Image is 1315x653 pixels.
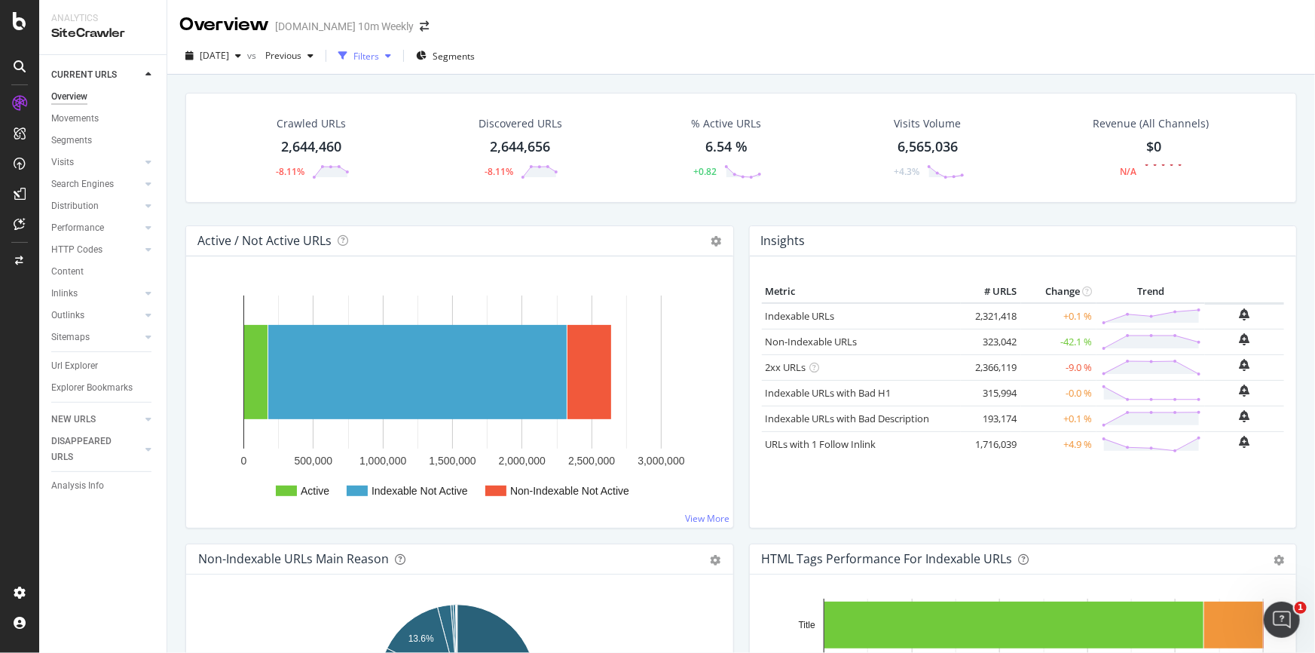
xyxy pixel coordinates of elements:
[499,455,546,467] text: 2,000,000
[490,137,550,157] div: 2,644,656
[762,551,1013,566] div: HTML Tags Performance for Indexable URLs
[1021,329,1096,354] td: -42.1 %
[51,25,154,42] div: SiteCrawler
[51,434,127,465] div: DISAPPEARED URLS
[51,89,156,105] a: Overview
[711,555,721,566] div: gear
[433,50,475,63] span: Segments
[332,44,397,68] button: Filters
[1240,308,1250,320] div: bell-plus
[281,137,341,157] div: 2,644,460
[51,155,141,170] a: Visits
[961,329,1021,354] td: 323,042
[197,231,332,251] h4: Active / Not Active URLs
[761,231,806,251] h4: Insights
[766,360,806,374] a: 2xx URLs
[51,264,84,280] div: Content
[410,44,481,68] button: Segments
[51,133,156,149] a: Segments
[51,358,98,374] div: Url Explorer
[766,386,891,400] a: Indexable URLs with Bad H1
[51,67,117,83] div: CURRENT URLS
[51,330,141,345] a: Sitemaps
[1021,406,1096,431] td: +0.1 %
[766,309,835,323] a: Indexable URLs
[372,485,468,497] text: Indexable Not Active
[51,264,156,280] a: Content
[51,89,87,105] div: Overview
[51,198,141,214] a: Distribution
[1021,281,1096,303] th: Change
[295,455,333,467] text: 500,000
[301,485,329,497] text: Active
[51,176,114,192] div: Search Engines
[51,111,156,127] a: Movements
[485,165,513,178] div: -8.11%
[1240,385,1250,397] div: bell-plus
[51,286,78,302] div: Inlinks
[961,303,1021,330] td: 2,321,418
[247,49,259,62] span: vs
[762,281,961,303] th: Metric
[51,242,141,258] a: HTTP Codes
[51,155,74,170] div: Visits
[691,116,761,131] div: % Active URLs
[1096,281,1205,303] th: Trend
[429,455,476,467] text: 1,500,000
[408,633,434,644] text: 13.6%
[568,455,615,467] text: 2,500,000
[353,50,379,63] div: Filters
[51,133,92,149] div: Segments
[961,406,1021,431] td: 193,174
[51,198,99,214] div: Distribution
[1240,333,1250,345] div: bell-plus
[51,220,104,236] div: Performance
[51,286,141,302] a: Inlinks
[51,12,154,25] div: Analytics
[51,412,96,428] div: NEW URLS
[766,412,930,425] a: Indexable URLs with Bad Description
[1021,380,1096,406] td: -0.0 %
[277,116,346,131] div: Crawled URLs
[51,478,104,494] div: Analysis Info
[51,242,102,258] div: HTTP Codes
[1021,303,1096,330] td: +0.1 %
[51,478,156,494] a: Analysis Info
[1121,165,1137,178] div: N/A
[705,137,748,157] div: 6.54 %
[638,455,684,467] text: 3,000,000
[961,431,1021,457] td: 1,716,039
[420,21,429,32] div: arrow-right-arrow-left
[1093,116,1209,131] span: Revenue (All Channels)
[51,220,141,236] a: Performance
[51,308,84,323] div: Outlinks
[51,330,90,345] div: Sitemaps
[1021,354,1096,380] td: -9.0 %
[510,485,629,497] text: Non-Indexable Not Active
[198,551,389,566] div: Non-Indexable URLs Main Reason
[961,281,1021,303] th: # URLS
[200,49,229,62] span: 2025 Aug. 22nd
[1264,602,1300,638] iframe: Intercom live chat
[259,44,320,68] button: Previous
[894,165,919,178] div: +4.3%
[895,116,962,131] div: Visits Volume
[961,380,1021,406] td: 315,994
[276,165,304,178] div: -8.11%
[51,176,141,192] a: Search Engines
[1274,555,1284,566] div: gear
[766,437,876,451] a: URLs with 1 Follow Inlink
[898,137,958,157] div: 6,565,036
[51,380,156,396] a: Explorer Bookmarks
[51,412,141,428] a: NEW URLS
[198,281,721,516] svg: A chart.
[1240,410,1250,422] div: bell-plus
[693,165,717,178] div: +0.82
[798,620,815,630] text: Title
[179,12,269,38] div: Overview
[1147,137,1162,155] span: $0
[51,67,141,83] a: CURRENT URLS
[51,434,141,465] a: DISAPPEARED URLS
[359,455,406,467] text: 1,000,000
